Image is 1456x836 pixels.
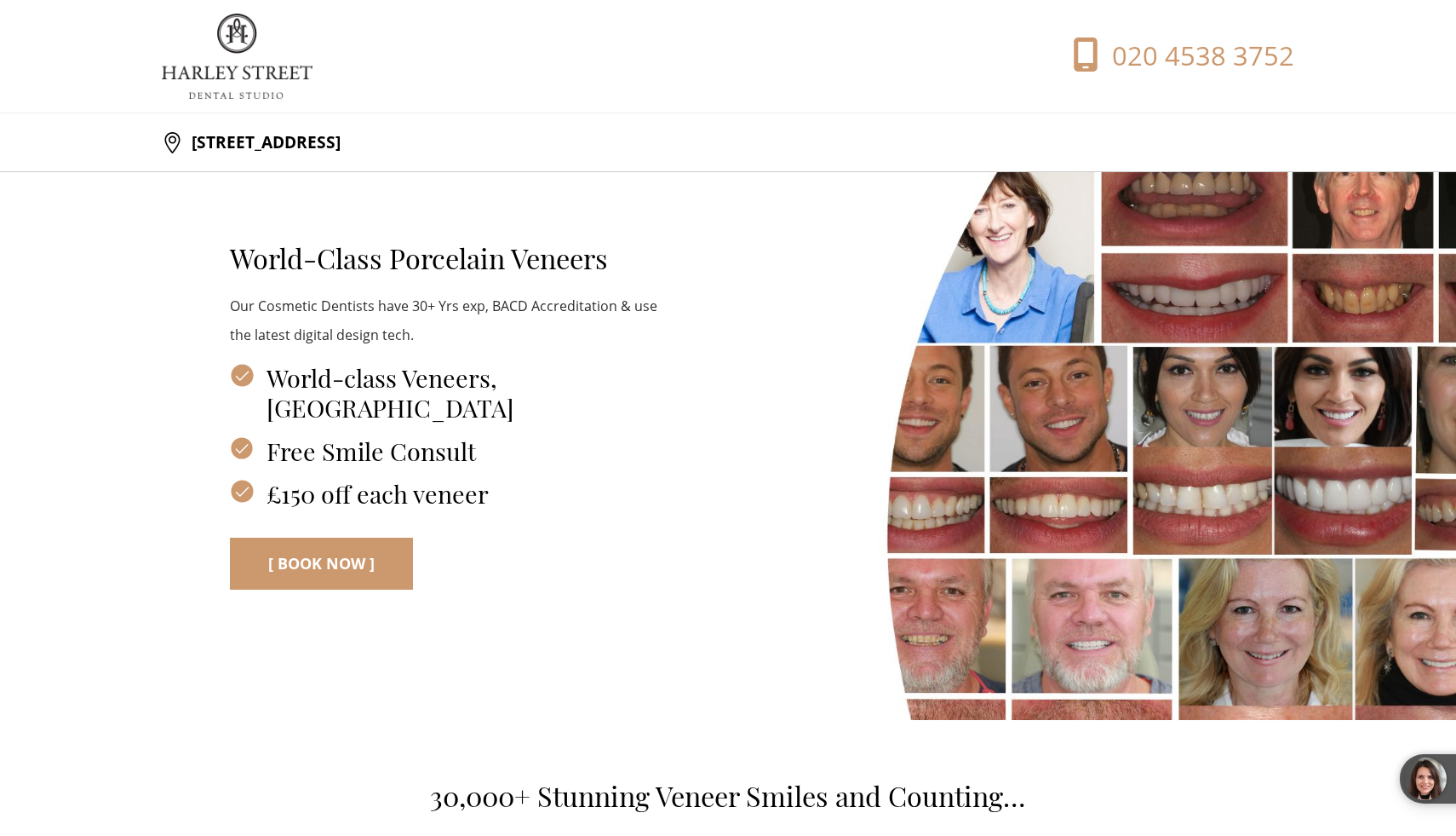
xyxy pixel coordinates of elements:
[230,292,660,349] p: Our Cosmetic Dentists have 30+ Yrs exp, BACD Accreditation & use the latest digital design tech.
[398,780,1058,813] h2: 30,000+ Stunning Veneer Smiles and Counting…
[183,125,341,159] p: [STREET_ADDRESS]
[162,14,312,99] img: logo.png
[230,479,660,509] h3: £150 off each veneer
[230,538,413,590] a: [ BOOK NOW ]
[230,242,660,275] h2: World-Class Porcelain Veneers
[230,436,660,466] h3: Free Smile Consult
[1023,37,1294,75] a: 020 4538 3752
[230,363,660,422] h3: World-class Veneers, [GEOGRAPHIC_DATA]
